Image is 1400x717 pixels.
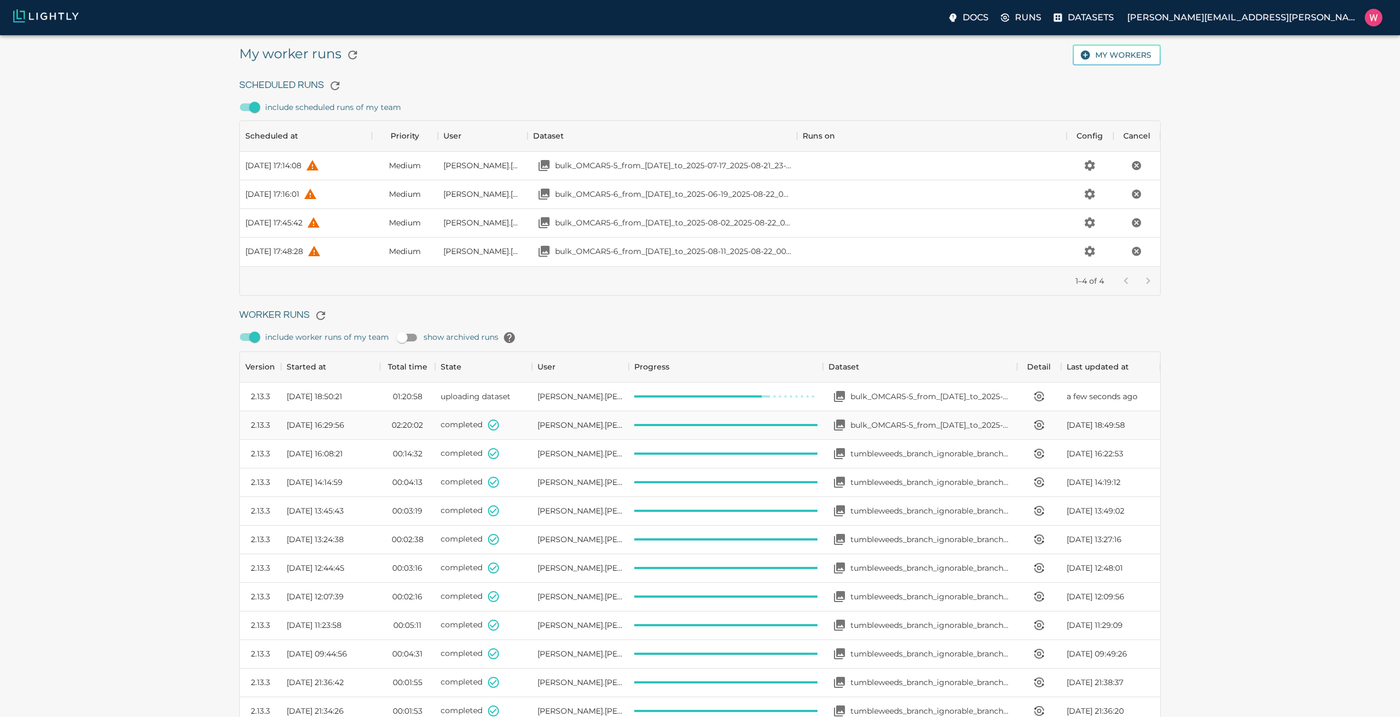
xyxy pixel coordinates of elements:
[482,443,504,465] button: State set to COMPLETED
[392,591,422,602] time: 00:02:16
[265,102,401,113] span: include scheduled runs of my team
[803,120,835,151] div: Runs on
[828,414,850,436] button: Open your dataset bulk_OMCAR5-5_from_2025-08-18_to_2025-08-18_2025-08-21_23-14-42
[828,557,1012,579] a: Open your dataset tumbleweeds_branch_ignorable_branch_bee_box_cropped_set_2025-05-01_2025-08-20_1...
[850,648,1012,659] p: tumbleweeds_branch_ignorable_branch_bee_box_cropped_set_2025-01-01_2025-08-20_16-10-20
[287,648,347,659] span: [DATE] 09:44:56
[393,677,422,688] time: 00:01:55
[1077,120,1103,151] div: Config
[441,448,482,458] span: completed
[533,155,792,177] a: Open your dataset bulk_OMCAR5-5_from_2025-07-17_to_2025-07-17_2025-08-21_23-15-09bulk_OMCAR5-5_fr...
[441,591,482,601] span: completed
[482,414,504,436] button: State set to COMPLETED
[498,327,520,349] button: help
[393,391,422,402] time: 01:20:58
[245,120,298,151] div: Scheduled at
[441,620,482,630] span: completed
[1028,414,1050,436] button: View worker run detail
[1123,5,1387,30] a: [PERSON_NAME][EMAIL_ADDRESS][PERSON_NAME]William Maio
[1127,241,1146,261] button: Cancel the scheduled run
[533,183,555,205] button: Open your dataset bulk_OMCAR5-6_from_2025-06-19_to_2025-06-19_2025-08-22_00-08-48
[265,332,389,343] span: include worker runs of my team
[828,385,850,407] button: Open your dataset bulk_OMCAR5-5_from_2025-08-15_to_2025-08-15_2025-08-21_23-35-23
[828,443,1012,465] a: Open your dataset tumbleweeds_branch_ignorable_branch_bee_box_cropped_set_2022-01-01_2025-08-20_2...
[441,477,482,487] span: completed
[1028,528,1050,550] button: View worker run detail
[1015,11,1041,24] p: Runs
[392,562,422,573] time: 00:03:16
[239,75,1161,97] h6: Scheduled Runs
[533,212,792,234] a: Open your dataset bulk_OMCAR5-6_from_2025-08-02_to_2025-08-02_2025-08-22_00-20-13bulk_OMCAR5-6_fr...
[1028,614,1050,636] button: View worker run detail
[533,155,555,177] button: Open your dataset bulk_OMCAR5-5_from_2025-07-17_to_2025-07-17_2025-08-21_23-15-09
[828,528,850,550] button: Open your dataset tumbleweeds_branch_ignorable_branch_bee_box_cropped_set_2025-03-01_2025-08-20_2...
[482,614,504,636] button: State set to COMPLETED
[389,189,421,200] span: Medium
[251,677,270,688] div: 2.13.3
[828,671,1012,693] a: Open your dataset tumbleweeds_branch_ignorable_branch_bee_box_cropped_set_2025-07-15_2025-08-20_0...
[287,677,344,688] span: [DATE] 21:36:42
[424,327,520,349] span: show archived runs
[1067,420,1125,431] span: [DATE] 18:49:58
[287,448,343,459] span: [DATE] 16:08:21
[850,477,1012,488] p: tumbleweeds_branch_ignorable_branch_bee_box_cropped_set_2024-09-01_2025-08-20_20-51-53
[828,443,850,465] button: Open your dataset tumbleweeds_branch_ignorable_branch_bee_box_cropped_set_2022-01-01_2025-08-20_2...
[441,677,482,687] span: completed
[380,351,435,382] div: Total time
[823,351,1017,382] div: Dataset
[1123,120,1150,151] div: Cancel
[850,505,1012,516] p: tumbleweeds_branch_ignorable_branch_bee_box_cropped_set_2025-01-01_2025-08-20_20-26-46
[945,8,993,27] label: Docs
[281,351,380,382] div: Started at
[533,183,792,205] a: Open your dataset bulk_OMCAR5-6_from_2025-06-19_to_2025-06-19_2025-08-22_00-08-48bulk_OMCAR5-6_fr...
[850,534,1012,545] p: tumbleweeds_branch_ignorable_branch_bee_box_cropped_set_2025-03-01_2025-08-20_20-10-15
[828,557,850,579] button: Open your dataset tumbleweeds_branch_ignorable_branch_bee_box_cropped_set_2025-05-01_2025-08-20_1...
[391,120,419,151] div: Priority
[482,557,504,579] button: State set to COMPLETED
[555,246,792,257] p: bulk_OMCAR5-6_from_[DATE]_to_2025-08-11_2025-08-22_00-19-05
[1075,275,1104,286] p: 1–4 of 4
[828,643,1012,665] a: Open your dataset tumbleweeds_branch_ignorable_branch_bee_box_cropped_set_2025-01-01_2025-08-20_1...
[1067,705,1124,716] span: [DATE] 21:36:20
[1113,120,1160,151] div: Cancel
[389,246,421,257] span: Medium
[251,534,270,545] div: 2.13.3
[393,448,422,459] time: 00:14:32
[441,562,482,572] span: completed
[797,120,1067,151] div: Runs on
[301,155,323,177] button: help
[1073,45,1161,66] button: My workers
[251,705,270,716] div: 2.13.3
[828,414,1012,436] a: Open your dataset bulk_OMCAR5-5_from_2025-08-18_to_2025-08-18_2025-08-21_23-14-42bulk_OMCAR5-5_fr...
[629,351,823,382] div: Progress
[828,385,1012,407] a: Open your dataset bulk_OMCAR5-5_from_2025-08-15_to_2025-08-15_2025-08-21_23-35-23bulk_OMCAR5-5_fr...
[1067,648,1127,659] span: [DATE] 09:49:26
[537,391,623,402] span: William Maio (Bonsairobotics)
[441,420,482,429] span: completed
[533,240,792,262] a: Open your dataset bulk_OMCAR5-6_from_2025-08-11_to_2025-08-11_2025-08-22_00-19-05bulk_OMCAR5-6_fr...
[240,120,372,151] div: Scheduled at
[287,705,344,716] span: [DATE] 21:34:26
[555,160,792,171] p: bulk_OMCAR5-5_from_[DATE]_to_2025-07-17_2025-08-21_23-15-09
[1050,8,1118,27] label: Datasets
[1028,643,1050,665] button: View worker run detail
[482,671,504,693] button: State set to COMPLETED
[372,120,438,151] div: Priority
[828,586,1012,608] a: Open your dataset tumbleweeds_branch_ignorable_branch_bee_box_cropped_set_2025-07-01_2025-08-20_1...
[533,212,555,234] button: Open your dataset bulk_OMCAR5-6_from_2025-08-02_to_2025-08-02_2025-08-22_00-20-13
[828,614,850,636] button: Open your dataset tumbleweeds_branch_ignorable_branch_bee_box_cropped_set_2025-01-01_2025-08-20_1...
[1028,671,1050,693] button: View worker run detail
[634,351,669,382] div: Progress
[392,420,423,431] time: 02:20:02
[245,160,301,171] div: [DATE] 17:14:08
[287,534,344,545] span: [DATE] 13:24:38
[1067,477,1121,488] span: [DATE] 14:19:12
[997,8,1046,27] label: Runs
[287,591,344,602] span: [DATE] 12:07:39
[251,591,270,602] div: 2.13.3
[528,120,797,151] div: Dataset
[251,648,270,659] div: 2.13.3
[1028,586,1050,608] button: View worker run detail
[443,189,522,200] span: William Maio (Bonsairobotics)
